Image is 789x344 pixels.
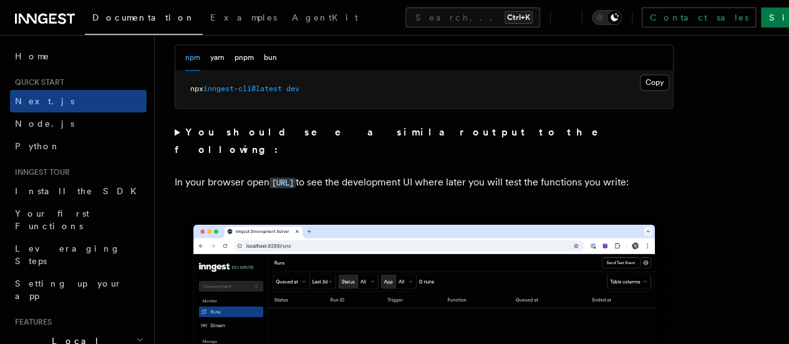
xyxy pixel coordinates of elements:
[15,141,61,151] span: Python
[190,84,203,93] span: npx
[269,177,296,188] code: [URL]
[10,45,147,67] a: Home
[203,4,284,34] a: Examples
[269,176,296,188] a: [URL]
[15,243,120,266] span: Leveraging Steps
[10,167,70,177] span: Inngest tour
[10,237,147,272] a: Leveraging Steps
[405,7,540,27] button: Search...Ctrl+K
[592,10,622,25] button: Toggle dark mode
[175,124,674,159] summary: You should see a similar output to the following:
[264,45,277,71] button: bun
[286,84,299,93] span: dev
[203,84,282,93] span: inngest-cli@latest
[642,7,756,27] a: Contact sales
[10,180,147,202] a: Install the SDK
[92,12,195,22] span: Documentation
[10,317,52,327] span: Features
[10,90,147,112] a: Next.js
[10,272,147,307] a: Setting up your app
[175,174,674,192] p: In your browser open to see the development UI where later you will test the functions you write:
[15,186,144,196] span: Install the SDK
[15,209,89,231] span: Your first Functions
[15,278,122,301] span: Setting up your app
[210,12,277,22] span: Examples
[175,126,616,155] strong: You should see a similar output to the following:
[15,50,50,62] span: Home
[10,77,64,87] span: Quick start
[185,45,200,71] button: npm
[210,45,225,71] button: yarn
[640,74,669,91] button: Copy
[85,4,203,35] a: Documentation
[15,96,74,106] span: Next.js
[10,135,147,157] a: Python
[292,12,358,22] span: AgentKit
[284,4,365,34] a: AgentKit
[10,202,147,237] a: Your first Functions
[505,11,533,24] kbd: Ctrl+K
[15,119,74,129] span: Node.js
[235,45,254,71] button: pnpm
[10,112,147,135] a: Node.js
